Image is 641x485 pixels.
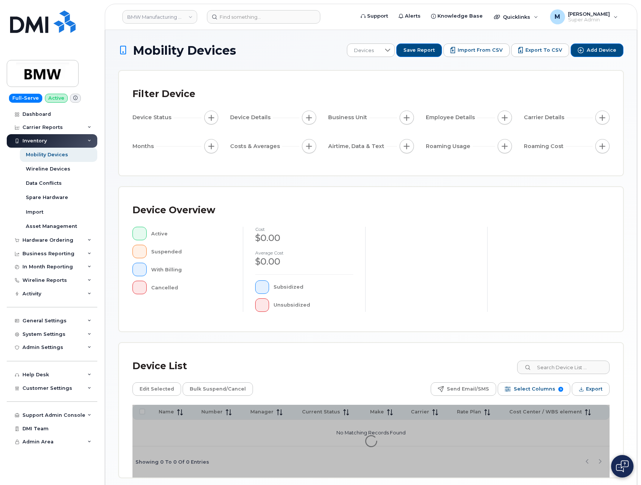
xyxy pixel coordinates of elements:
div: Subsidized [274,280,353,294]
span: Employee Details [426,114,477,121]
span: Add Device [587,47,616,54]
button: Bulk Suspend/Cancel [183,382,253,396]
span: Airtime, Data & Text [328,142,387,150]
h4: cost [255,227,353,232]
div: $0.00 [255,255,353,268]
div: Device List [132,356,187,376]
div: Suspended [151,245,231,258]
div: Active [151,227,231,240]
button: Export [572,382,610,396]
h4: Average cost [255,250,353,255]
img: Open chat [616,460,629,472]
span: Devices [347,44,381,57]
span: 9 [558,387,563,392]
div: Unsubsidized [274,298,353,312]
div: $0.00 [255,232,353,244]
div: Cancelled [151,281,231,294]
span: Import from CSV [458,47,503,54]
span: Business Unit [328,114,369,121]
input: Search Device List ... [517,361,610,374]
span: Roaming Usage [426,142,473,150]
span: Export to CSV [525,47,562,54]
span: Edit Selected [140,383,174,395]
span: Save Report [403,47,435,54]
button: Send Email/SMS [431,382,496,396]
div: Filter Device [132,84,195,104]
button: Add Device [571,43,623,57]
span: Select Columns [514,383,555,395]
button: Select Columns 9 [498,382,570,396]
button: Import from CSV [443,43,510,57]
span: Mobility Devices [133,44,236,57]
span: Roaming Cost [524,142,566,150]
div: With Billing [151,263,231,276]
span: Costs & Averages [230,142,282,150]
span: Export [586,383,602,395]
span: Months [132,142,156,150]
button: Edit Selected [132,382,181,396]
span: Carrier Details [524,114,567,121]
span: Send Email/SMS [447,383,489,395]
span: Bulk Suspend/Cancel [190,383,246,395]
div: Device Overview [132,201,215,220]
button: Export to CSV [511,43,569,57]
span: Device Status [132,114,174,121]
button: Save Report [396,43,442,57]
span: Device Details [230,114,273,121]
